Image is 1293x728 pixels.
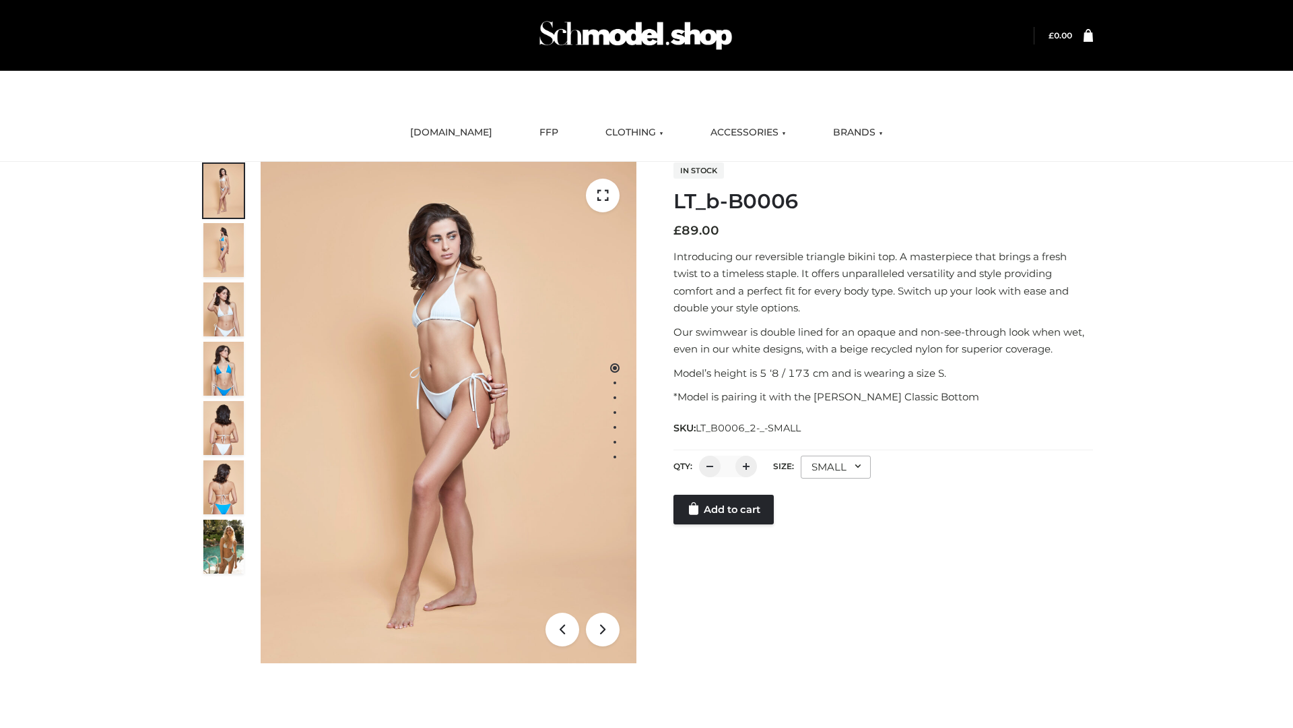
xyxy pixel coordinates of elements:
p: *Model is pairing it with the [PERSON_NAME] Classic Bottom [673,388,1093,406]
span: In stock [673,162,724,179]
div: SMALL [801,456,871,479]
img: ArielClassicBikiniTop_CloudNine_AzureSky_OW114ECO_8-scaled.jpg [203,460,244,514]
a: ACCESSORIES [700,118,796,148]
a: Add to cart [673,495,774,524]
a: £0.00 [1049,30,1072,40]
label: QTY: [673,461,692,471]
a: CLOTHING [595,118,673,148]
p: Introducing our reversible triangle bikini top. A masterpiece that brings a fresh twist to a time... [673,248,1093,317]
img: ArielClassicBikiniTop_CloudNine_AzureSky_OW114ECO_1 [261,162,636,663]
img: ArielClassicBikiniTop_CloudNine_AzureSky_OW114ECO_3-scaled.jpg [203,282,244,336]
bdi: 89.00 [673,223,719,238]
img: ArielClassicBikiniTop_CloudNine_AzureSky_OW114ECO_1-scaled.jpg [203,164,244,218]
a: [DOMAIN_NAME] [400,118,502,148]
h1: LT_b-B0006 [673,189,1093,214]
img: ArielClassicBikiniTop_CloudNine_AzureSky_OW114ECO_4-scaled.jpg [203,342,244,396]
label: Size: [773,461,794,471]
bdi: 0.00 [1049,30,1072,40]
img: Schmodel Admin 964 [535,9,737,62]
a: FFP [529,118,568,148]
img: ArielClassicBikiniTop_CloudNine_AzureSky_OW114ECO_7-scaled.jpg [203,401,244,455]
span: SKU: [673,420,802,436]
img: Arieltop_CloudNine_AzureSky2.jpg [203,520,244,574]
p: Our swimwear is double lined for an opaque and non-see-through look when wet, even in our white d... [673,324,1093,358]
span: £ [1049,30,1054,40]
p: Model’s height is 5 ‘8 / 173 cm and is wearing a size S. [673,365,1093,382]
span: LT_B0006_2-_-SMALL [696,422,801,434]
img: ArielClassicBikiniTop_CloudNine_AzureSky_OW114ECO_2-scaled.jpg [203,223,244,277]
a: BRANDS [823,118,893,148]
span: £ [673,223,682,238]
